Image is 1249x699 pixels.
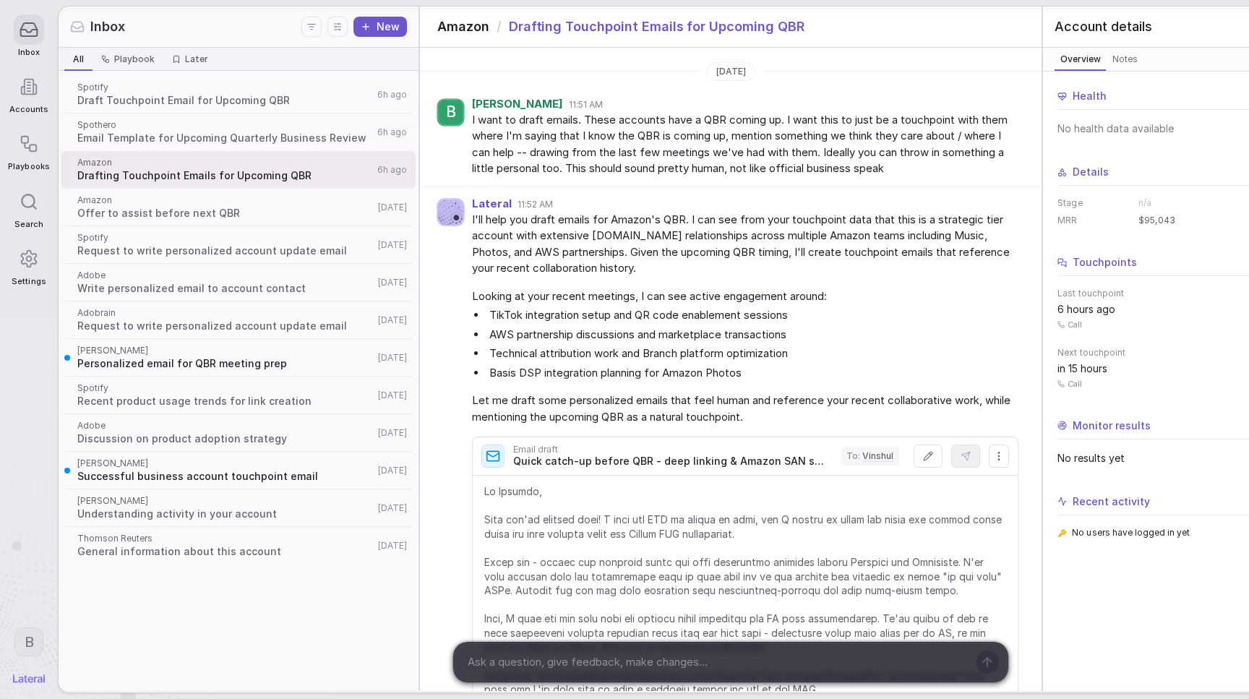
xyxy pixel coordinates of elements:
span: 6 hours ago [1057,302,1115,317]
span: Accounts [9,105,48,114]
a: Playbooks [8,121,49,179]
a: [PERSON_NAME]Successful business account touchpoint email[DATE] [61,452,416,489]
img: Agent avatar [437,199,464,226]
span: Account details [1055,17,1151,36]
span: Successful business account touchpoint email [77,469,374,484]
span: Inbox [18,48,40,57]
span: Let me draft some personalized emails that feel human and reference your recent collaborative wor... [472,393,1018,425]
span: Spotify [77,232,374,244]
span: Quick catch-up before QBR - deep linking & Amazon SAN setup [513,455,826,468]
span: 11:52 AM [518,199,553,210]
a: SpotifyRequest to write personalized account update email[DATE] [61,226,416,264]
span: [DATE] [378,202,407,213]
span: Overview [1057,52,1103,67]
a: SpotheroEmail Template for Upcoming Quarterly Business Review6h ago [61,113,416,151]
span: $95,043 [1138,215,1175,226]
span: Drafting Touchpoint Emails for Upcoming QBR [509,17,804,36]
span: Monitor results [1073,419,1151,433]
button: Filters [301,17,322,37]
span: Draft Touchpoint Email for Upcoming QBR [77,93,373,108]
span: Amazon [437,17,489,36]
span: Notes [1109,52,1141,67]
span: 11:51 AM [569,99,603,111]
span: I'll help you draft emails for Amazon's QBR. I can see from your touchpoint data that this is a s... [472,212,1018,277]
span: [DATE] [378,277,407,288]
span: Later [185,53,208,65]
span: Write personalized email to account contact [77,281,374,296]
li: TikTok integration setup and QR code enablement sessions [486,307,1018,324]
span: Amazon [77,194,374,206]
span: Adobe [77,270,374,281]
a: AmazonOffer to assist before next QBR[DATE] [61,189,416,226]
span: 6h ago [377,126,407,138]
span: [DATE] [378,540,407,552]
span: Touchpoints [1073,255,1137,270]
span: [DATE] [378,427,407,439]
a: AdobrainRequest to write personalized account update email[DATE] [61,301,416,339]
button: Display settings [327,17,348,37]
span: Email draft [513,445,826,455]
a: Thomson ReutersGeneral information about this account[DATE] [61,527,416,565]
a: Accounts [8,64,49,121]
span: Adobrain [77,307,374,319]
span: n/a [1138,197,1151,209]
span: [DATE] [716,66,746,77]
dt: MRR [1057,215,1130,226]
span: [PERSON_NAME] [77,495,374,507]
span: Adobe [77,420,374,432]
span: Request to write personalized account update email [77,244,374,258]
span: Call [1068,379,1082,389]
span: Spotify [77,82,373,93]
li: Basis DSP integration planning for Amazon Photos [486,365,1018,382]
span: General information about this account [77,544,374,559]
span: Spothero [77,119,373,131]
span: B [446,103,456,121]
span: To : [846,450,860,461]
li: Technical attribution work and Branch platform optimization [486,346,1018,362]
span: I want to draft emails. These accounts have a QBR coming up. I want this to just be a touchpoint ... [472,112,1018,177]
span: No users have logged in yet [1072,527,1190,539]
span: Offer to assist before next QBR [77,206,374,220]
span: Recent product usage trends for link creation [77,394,374,408]
span: Understanding activity in your account [77,507,374,521]
span: Spotify [77,382,374,394]
span: 6h ago [377,89,407,100]
span: Call [1068,320,1082,330]
span: [DATE] [378,314,407,326]
a: Inbox [8,7,49,64]
span: [DATE] [378,239,407,251]
span: Settings [12,277,46,286]
a: [PERSON_NAME]Understanding activity in your account[DATE] [61,489,416,527]
span: Details [1073,165,1109,179]
a: AdobeWrite personalized email to account contact[DATE] [61,264,416,301]
span: All [73,53,84,65]
a: SpotifyRecent product usage trends for link creation[DATE] [61,377,416,414]
span: Playbooks [8,162,49,171]
a: AmazonDrafting Touchpoint Emails for Upcoming QBR6h ago [61,151,416,189]
span: [DATE] [378,390,407,401]
button: New thread [353,17,407,37]
span: Lateral [472,198,512,210]
span: in 15 hours [1057,361,1107,376]
span: [DATE] [378,502,407,514]
a: [PERSON_NAME]Personalized email for QBR meeting prep[DATE] [61,339,416,377]
a: AdobeDiscussion on product adoption strategy[DATE] [61,414,416,452]
span: B [25,632,34,651]
span: Personalized email for QBR meeting prep [77,356,374,371]
a: SpotifyDraft Touchpoint Email for Upcoming QBR6h ago [61,76,416,113]
span: 6h ago [377,164,407,176]
span: Recent activity [1073,494,1150,509]
span: [DATE] [378,352,407,364]
span: Email Template for Upcoming Quarterly Business Review [77,131,373,145]
span: [DATE] [378,465,407,476]
span: Looking at your recent meetings, I can see active engagement around: [472,288,1018,305]
span: Request to write personalized account update email [77,319,374,333]
span: Drafting Touchpoint Emails for Upcoming QBR [77,168,373,183]
span: Discussion on product adoption strategy [77,432,374,446]
img: Lateral [13,674,45,683]
span: / [497,17,502,36]
li: AWS partnership discussions and marketplace transactions [486,327,1018,343]
dt: Stage [1057,197,1130,209]
span: Inbox [90,17,125,36]
a: Settings [8,236,49,293]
